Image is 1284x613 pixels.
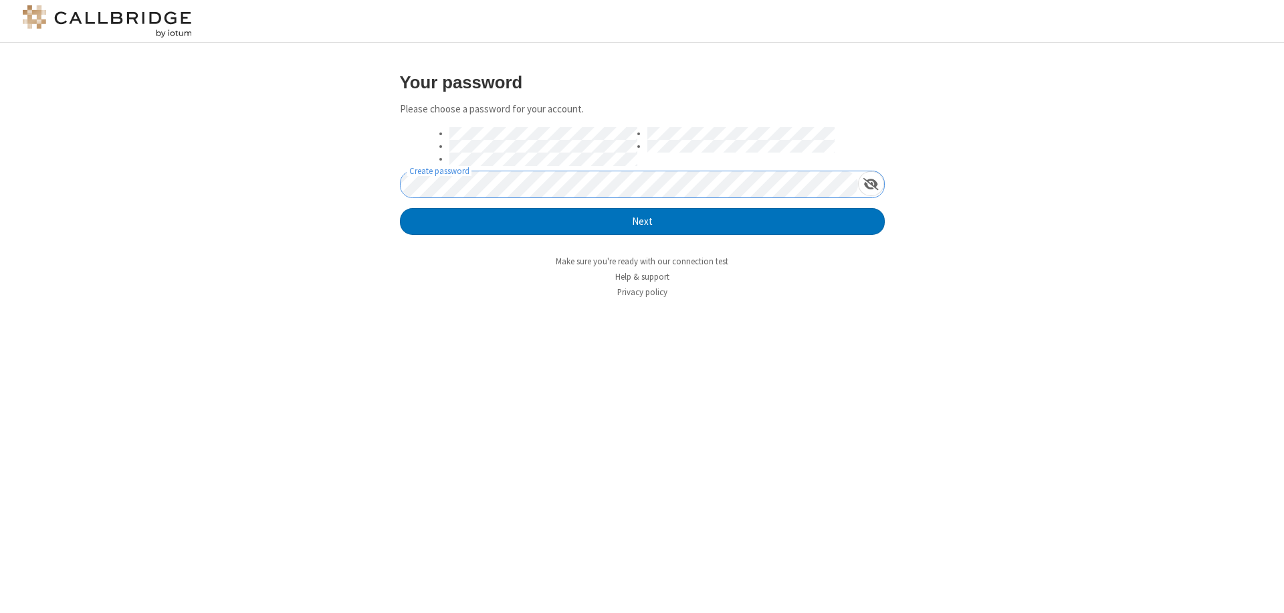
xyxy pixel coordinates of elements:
div: Show password [858,171,884,196]
p: Please choose a password for your account. [400,102,885,117]
h3: Your password [400,73,885,92]
button: Next [400,208,885,235]
a: Help & support [615,271,669,282]
input: Create password [401,171,858,197]
img: logo@2x.png [20,5,194,37]
a: Make sure you're ready with our connection test [556,256,728,267]
a: Privacy policy [617,286,667,298]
